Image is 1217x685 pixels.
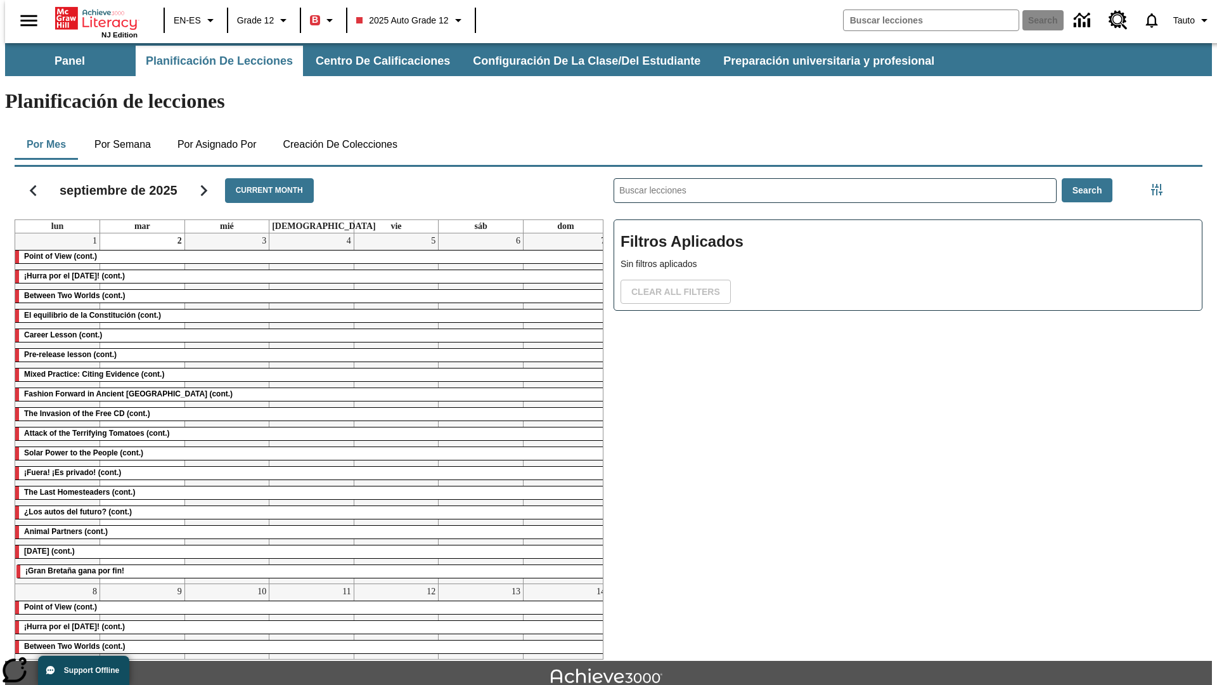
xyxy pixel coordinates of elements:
a: martes [132,220,153,233]
div: Point of View (cont.) [15,251,608,263]
div: Between Two Worlds (cont.) [15,641,608,653]
div: Attack of the Terrifying Tomatoes (cont.) [15,427,608,440]
span: Tauto [1173,14,1195,27]
button: Grado: Grade 12, Elige un grado [232,9,296,32]
span: Career Lesson (cont.) [24,330,102,339]
td: 7 de septiembre de 2025 [523,233,608,584]
button: Preparación universitaria y profesional [713,46,944,76]
div: ¡Gran Bretaña gana por fin! [16,565,607,578]
span: ¡Gran Bretaña gana por fin! [25,566,124,575]
h2: Filtros Aplicados [621,226,1195,258]
span: Pre-release lesson (cont.) [24,350,117,359]
span: The Invasion of the Free CD (cont.) [24,409,150,418]
div: Filtros Aplicados [614,219,1202,311]
button: Por mes [15,129,78,160]
div: Career Lesson (cont.) [15,329,608,342]
span: ¡Hurra por el Día de la Constitución! (cont.) [24,271,125,280]
div: Calendario [4,162,603,660]
span: Support Offline [64,666,119,675]
span: Mixed Practice: Citing Evidence (cont.) [24,370,164,379]
button: Support Offline [38,656,129,685]
a: Centro de información [1066,3,1101,38]
button: Regresar [17,174,49,207]
div: The Last Homesteaders (cont.) [15,486,608,499]
span: Grade 12 [237,14,274,27]
button: Por semana [84,129,161,160]
a: 7 de septiembre de 2025 [598,233,608,249]
div: Point of View (cont.) [15,601,608,614]
a: 6 de septiembre de 2025 [513,233,523,249]
div: The Invasion of the Free CD (cont.) [15,408,608,421]
button: Seguir [188,174,220,207]
button: Search [1062,178,1113,203]
span: EN-ES [174,14,201,27]
td: 5 de septiembre de 2025 [354,233,439,584]
p: Sin filtros aplicados [621,258,1195,271]
span: Attack of the Terrifying Tomatoes (cont.) [24,429,170,438]
div: Portada [55,4,138,39]
div: ¡Hurra por el Día de la Constitución! (cont.) [15,621,608,634]
span: Solar Power to the People (cont.) [24,448,143,457]
div: Solar Power to the People (cont.) [15,447,608,460]
a: 1 de septiembre de 2025 [90,233,100,249]
td: 3 de septiembre de 2025 [184,233,269,584]
a: 10 de septiembre de 2025 [255,584,269,599]
div: Subbarra de navegación [5,46,946,76]
span: B [312,12,318,28]
button: Menú lateral de filtros [1144,177,1169,202]
button: Perfil/Configuración [1168,9,1217,32]
a: 4 de septiembre de 2025 [344,233,354,249]
a: viernes [388,220,404,233]
button: Centro de calificaciones [306,46,460,76]
h2: septiembre de 2025 [60,183,177,198]
input: Buscar lecciones [614,179,1056,202]
div: ¿Los autos del futuro? (cont.) [15,506,608,519]
button: Language: EN-ES, Selecciona un idioma [169,9,223,32]
span: Día del Trabajo (cont.) [24,547,75,556]
a: 13 de septiembre de 2025 [509,584,523,599]
button: Class: 2025 Auto Grade 12, Selecciona una clase [351,9,470,32]
span: The Last Homesteaders (cont.) [24,488,135,497]
button: Configuración de la clase/del estudiante [463,46,711,76]
div: Subbarra de navegación [5,43,1212,76]
a: 11 de septiembre de 2025 [340,584,353,599]
div: ¡Fuera! ¡Es privado! (cont.) [15,467,608,480]
td: 2 de septiembre de 2025 [100,233,185,584]
div: Between Two Worlds (cont.) [15,290,608,303]
button: Current Month [225,178,314,203]
div: Pre-release lesson (cont.) [15,349,608,362]
a: miércoles [217,220,236,233]
div: ¡Hurra por el Día de la Constitución! (cont.) [15,270,608,283]
a: Centro de recursos, Se abrirá en una pestaña nueva. [1101,3,1135,37]
a: sábado [472,220,489,233]
a: 5 de septiembre de 2025 [428,233,438,249]
td: 4 de septiembre de 2025 [269,233,354,584]
button: Boost El color de la clase es rojo. Cambiar el color de la clase. [305,9,342,32]
button: Por asignado por [167,129,267,160]
h1: Planificación de lecciones [5,89,1212,113]
a: Portada [55,6,138,31]
a: 3 de septiembre de 2025 [259,233,269,249]
a: 2 de septiembre de 2025 [175,233,184,249]
a: 8 de septiembre de 2025 [90,584,100,599]
div: Buscar [603,162,1202,660]
span: Fashion Forward in Ancient Rome (cont.) [24,389,233,398]
span: El equilibrio de la Constitución (cont.) [24,311,161,320]
div: El equilibrio de la Constitución (cont.) [15,310,608,322]
input: search field [844,10,1019,30]
span: Animal Partners (cont.) [24,527,108,536]
a: 14 de septiembre de 2025 [594,584,608,599]
a: jueves [269,220,378,233]
span: NJ Edition [101,31,138,39]
a: Notificaciones [1135,4,1168,37]
span: ¿Los autos del futuro? (cont.) [24,507,132,516]
span: 2025 Auto Grade 12 [356,14,448,27]
span: Between Two Worlds (cont.) [24,642,126,651]
button: Creación de colecciones [273,129,408,160]
div: Animal Partners (cont.) [15,526,608,538]
a: lunes [49,220,66,233]
button: Abrir el menú lateral [10,2,48,39]
div: Mixed Practice: Citing Evidence (cont.) [15,369,608,381]
td: 6 de septiembre de 2025 [439,233,524,584]
div: Fashion Forward in Ancient Rome (cont.) [15,388,608,401]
